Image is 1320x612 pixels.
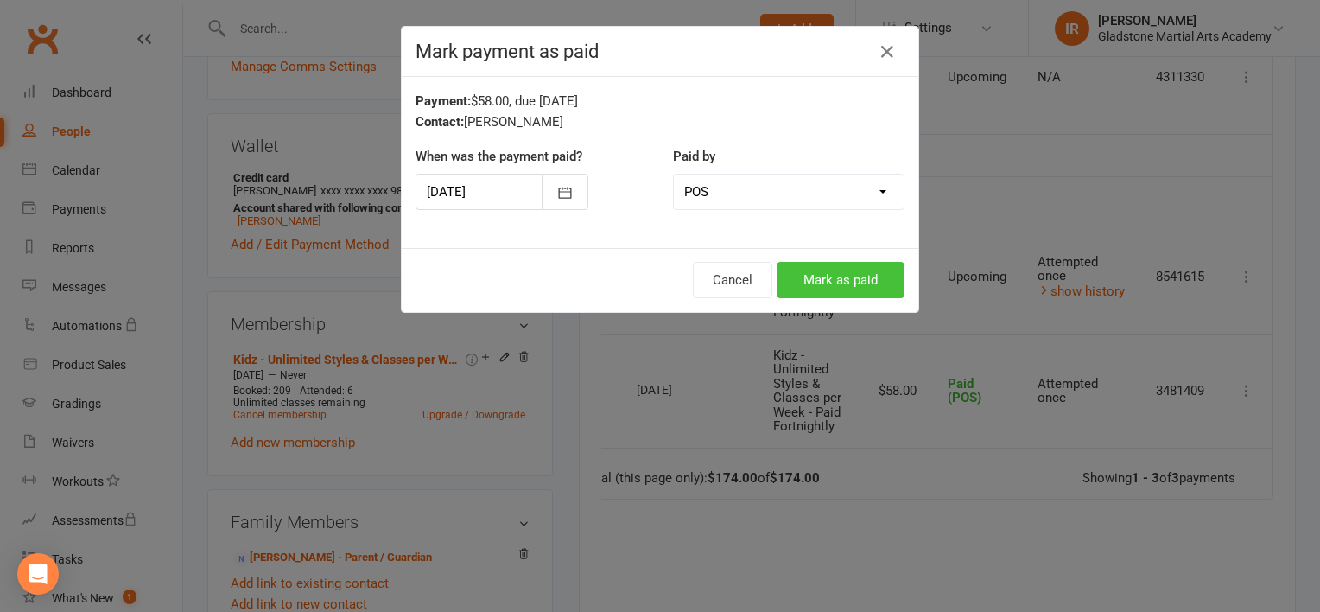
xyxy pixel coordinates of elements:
[416,41,904,62] h4: Mark payment as paid
[416,146,582,167] label: When was the payment paid?
[416,93,471,109] strong: Payment:
[416,112,904,132] div: [PERSON_NAME]
[693,262,772,298] button: Cancel
[873,38,901,66] button: Close
[17,553,59,595] div: Open Intercom Messenger
[777,262,904,298] button: Mark as paid
[416,114,464,130] strong: Contact:
[673,146,715,167] label: Paid by
[416,91,904,112] div: $58.00, due [DATE]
